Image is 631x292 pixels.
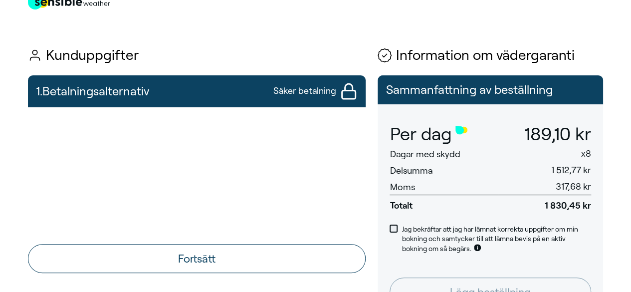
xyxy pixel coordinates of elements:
[390,195,497,212] span: Totalt
[273,85,336,97] span: Säker betalning
[498,195,591,212] span: 1 830,45 kr
[390,182,415,192] span: Moms
[28,244,366,273] button: Fortsätt
[36,79,149,103] h2: 1. Betalningsalternativ
[390,166,432,176] span: Delsumma
[390,124,451,144] span: Per dag
[26,113,368,184] iframe: Ram för inmatning av säker betalning
[386,83,595,96] p: Sammanfattning av beställning
[524,124,591,144] span: 189,10 kr
[551,165,591,175] span: 1 512,77 kr
[28,202,366,230] iframe: PayPal-paypal
[28,75,366,107] button: 1.BetalningsalternativSäker betalning
[402,225,591,254] p: Jag bekräftar att jag har lämnat korrekta uppgifter om min bokning och samtycker till att lämna b...
[378,48,603,63] h1: Information om vädergaranti
[556,182,591,192] span: 317,68 kr
[581,149,591,159] span: x 8
[390,149,460,159] span: Dagar med skydd
[28,48,366,63] h1: Kunduppgifter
